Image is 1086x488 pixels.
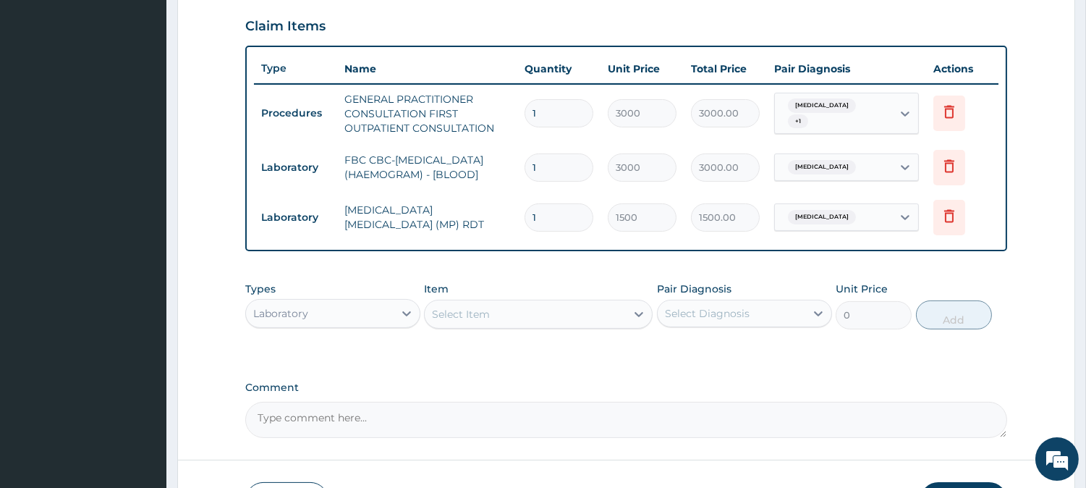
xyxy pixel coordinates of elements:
[337,54,517,83] th: Name
[767,54,926,83] th: Pair Diagnosis
[253,306,308,321] div: Laboratory
[916,300,992,329] button: Add
[926,54,998,83] th: Actions
[665,306,750,321] div: Select Diagnosis
[684,54,767,83] th: Total Price
[424,282,449,296] label: Item
[788,98,856,113] span: [MEDICAL_DATA]
[337,85,517,143] td: GENERAL PRACTITIONER CONSULTATION FIRST OUTPATIENT CONSULTATION
[517,54,601,83] th: Quantity
[75,81,243,100] div: Chat with us now
[788,160,856,174] span: [MEDICAL_DATA]
[254,154,337,181] td: Laboratory
[788,210,856,224] span: [MEDICAL_DATA]
[601,54,684,83] th: Unit Price
[84,150,200,296] span: We're online!
[237,7,272,42] div: Minimize live chat window
[788,114,808,129] span: + 1
[836,282,888,296] label: Unit Price
[27,72,59,109] img: d_794563401_company_1708531726252_794563401
[657,282,731,296] label: Pair Diagnosis
[337,195,517,239] td: [MEDICAL_DATA] [MEDICAL_DATA] (MP) RDT
[245,283,276,295] label: Types
[7,330,276,381] textarea: Type your message and hit 'Enter'
[432,307,490,321] div: Select Item
[245,19,326,35] h3: Claim Items
[337,146,517,189] td: FBC CBC-[MEDICAL_DATA] (HAEMOGRAM) - [BLOOD]
[254,204,337,231] td: Laboratory
[254,100,337,127] td: Procedures
[254,55,337,82] th: Type
[245,382,1007,394] label: Comment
